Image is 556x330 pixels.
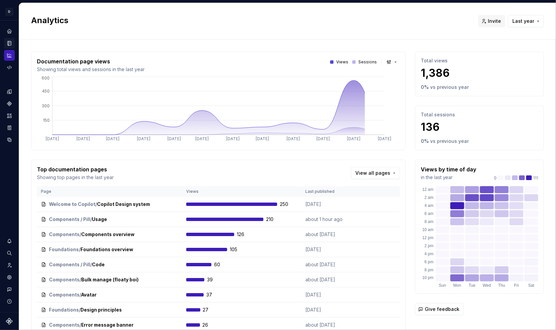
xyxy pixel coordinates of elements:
button: D [1,4,17,19]
p: 0 [494,175,497,181]
span: 250 [280,201,297,208]
tspan: 300 [42,103,50,108]
span: Foundations [49,307,79,313]
th: Views [182,186,301,197]
span: Components [49,322,80,328]
a: Code automation [4,62,15,73]
span: / [79,307,81,313]
tspan: [DATE] [106,136,119,141]
a: View all pages [351,167,400,179]
p: Views [336,59,348,65]
span: / [90,261,92,268]
tspan: [DATE] [46,136,59,141]
button: Contact support [4,284,15,295]
span: 37 [206,291,224,298]
p: about 1 hour ago [305,216,356,223]
p: Showing total views and sessions in the last year [37,66,145,73]
span: / [79,246,81,253]
a: Assets [4,110,15,121]
p: Views by time of day [421,165,477,173]
tspan: [DATE] [316,136,330,141]
a: Invite team [4,260,15,271]
span: Components [49,291,80,298]
span: 39 [207,276,224,283]
span: Components / Pill [49,216,90,223]
p: Total sessions [421,111,538,118]
text: Sun [439,283,446,288]
a: Documentation [4,38,15,49]
div: Design tokens [4,86,15,97]
p: 1,386 [421,66,538,80]
text: Mon [453,283,461,288]
p: vs previous year [430,138,469,145]
p: Total views [421,57,538,64]
p: [DATE] [305,246,356,253]
span: Usage [92,216,107,223]
a: Components [4,98,15,109]
button: Give feedback [415,303,464,315]
text: 6 am [424,211,434,216]
span: 27 [203,307,220,313]
tspan: [DATE] [226,136,240,141]
span: Components / Pill [49,261,90,268]
text: Sat [528,283,535,288]
button: Notifications [4,236,15,246]
p: 0 % [421,84,429,91]
span: 26 [203,322,220,328]
tspan: [DATE] [378,136,391,141]
tspan: [DATE] [287,136,300,141]
div: Data sources [4,134,15,145]
span: Components [49,276,80,283]
a: Home [4,26,15,37]
text: 6 pm [424,260,434,264]
button: Last year [508,15,544,27]
tspan: 450 [42,89,50,94]
text: Tue [469,283,476,288]
a: Analytics [4,50,15,61]
div: 111 [494,175,538,181]
span: View all pages [355,170,390,176]
span: Components overview [81,231,135,238]
span: Components [49,231,80,238]
tspan: [DATE] [347,136,360,141]
span: / [90,216,92,223]
p: [DATE] [305,307,356,313]
svg: Supernova Logo [6,318,13,325]
text: 2 pm [424,243,434,248]
text: 4 am [424,203,434,208]
p: Showing top pages in the last year [37,174,114,181]
tspan: [DATE] [256,136,269,141]
p: about [DATE] [305,322,356,328]
div: Search ⌘K [4,248,15,259]
span: Avatar [81,291,97,298]
tspan: [DATE] [195,136,209,141]
text: 4 pm [424,252,434,256]
span: 210 [266,216,284,223]
text: Thu [498,283,505,288]
text: Fri [514,283,519,288]
p: Documentation page views [37,57,145,65]
span: Foundations overview [81,246,133,253]
button: Invite [478,15,505,27]
span: Last year [512,18,534,24]
p: 136 [421,120,538,134]
span: / [80,276,81,283]
span: Bulk manage (floaty boi) [81,276,139,283]
p: Top documentation pages [37,165,114,173]
tspan: [DATE] [77,136,90,141]
h2: Analytics [31,15,470,26]
p: [DATE] [305,291,356,298]
a: Storybook stories [4,122,15,133]
th: Last published [301,186,360,197]
span: Give feedback [425,306,459,313]
a: Settings [4,272,15,283]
